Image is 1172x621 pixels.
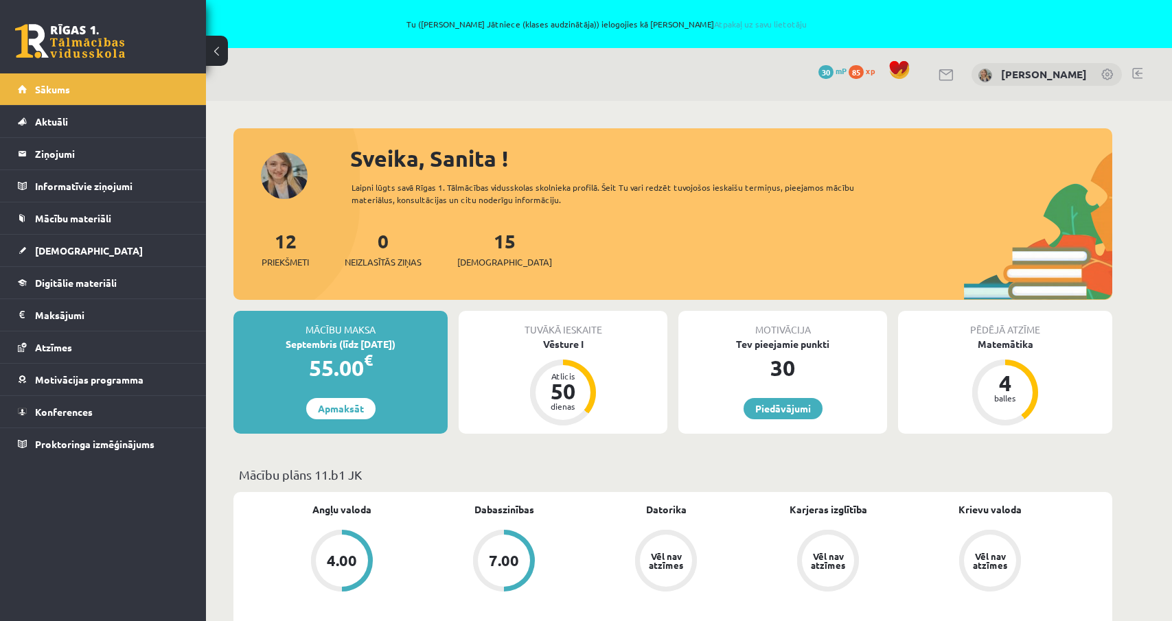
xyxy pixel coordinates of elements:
legend: Ziņojumi [35,138,189,169]
a: Vēl nav atzīmes [747,530,909,594]
a: 7.00 [423,530,585,594]
a: Datorika [646,502,687,517]
div: Vēl nav atzīmes [971,552,1009,570]
img: Sanita Bērziņa [978,69,992,82]
legend: Maksājumi [35,299,189,331]
div: Septembris (līdz [DATE]) [233,337,448,351]
span: Aktuāli [35,115,68,128]
a: Matemātika 4 balles [898,337,1112,427]
span: Sākums [35,83,70,95]
a: Aktuāli [18,106,189,137]
a: Vēl nav atzīmes [585,530,747,594]
div: Mācību maksa [233,311,448,337]
div: Sveika, Sanita ! [350,142,1112,175]
span: Neizlasītās ziņas [345,255,422,269]
div: 7.00 [489,553,519,568]
legend: Informatīvie ziņojumi [35,170,189,202]
span: Motivācijas programma [35,373,143,386]
a: Angļu valoda [312,502,371,517]
div: Tuvākā ieskaite [459,311,667,337]
a: [DEMOGRAPHIC_DATA] [18,235,189,266]
div: Matemātika [898,337,1112,351]
a: Digitālie materiāli [18,267,189,298]
a: Informatīvie ziņojumi [18,170,189,202]
a: [PERSON_NAME] [1001,67,1087,81]
span: [DEMOGRAPHIC_DATA] [457,255,552,269]
a: Mācību materiāli [18,202,189,234]
a: Konferences [18,396,189,427]
a: Sākums [18,73,189,105]
span: [DEMOGRAPHIC_DATA] [35,244,143,257]
div: Vēl nav atzīmes [809,552,847,570]
a: Rīgas 1. Tālmācības vidusskola [15,24,125,58]
div: 50 [542,380,584,402]
a: 15[DEMOGRAPHIC_DATA] [457,229,552,269]
span: Konferences [35,406,93,418]
a: Atzīmes [18,331,189,363]
div: 30 [678,351,887,384]
p: Mācību plāns 11.b1 JK [239,465,1107,484]
a: Apmaksāt [306,398,376,419]
span: xp [866,65,875,76]
span: 85 [849,65,864,79]
a: Dabaszinības [474,502,534,517]
span: Atzīmes [35,341,72,353]
div: Vēl nav atzīmes [647,552,685,570]
span: Priekšmeti [262,255,309,269]
span: Proktoringa izmēģinājums [35,438,154,450]
div: balles [985,394,1026,402]
div: 55.00 [233,351,448,384]
a: Proktoringa izmēģinājums [18,428,189,460]
div: 4.00 [327,553,357,568]
a: Ziņojumi [18,138,189,169]
a: 12Priekšmeti [262,229,309,269]
div: 4 [985,372,1026,394]
span: Mācību materiāli [35,212,111,224]
span: 30 [818,65,834,79]
a: Karjeras izglītība [790,502,867,517]
a: Motivācijas programma [18,364,189,395]
a: Atpakaļ uz savu lietotāju [714,19,807,30]
a: Piedāvājumi [744,398,823,419]
div: Laipni lūgts savā Rīgas 1. Tālmācības vidusskolas skolnieka profilā. Šeit Tu vari redzēt tuvojošo... [352,181,879,206]
div: Pēdējā atzīme [898,311,1112,337]
div: Motivācija [678,311,887,337]
a: 4.00 [261,530,423,594]
a: Maksājumi [18,299,189,331]
span: Tu ([PERSON_NAME] Jātniece (klases audzinātāja)) ielogojies kā [PERSON_NAME] [158,20,1055,28]
a: 85 xp [849,65,882,76]
div: Vēsture I [459,337,667,351]
div: dienas [542,402,584,410]
span: € [364,350,373,370]
a: 0Neizlasītās ziņas [345,229,422,269]
span: Digitālie materiāli [35,277,117,289]
a: Vēl nav atzīmes [909,530,1071,594]
a: Vēsture I Atlicis 50 dienas [459,337,667,427]
span: mP [836,65,847,76]
div: Tev pieejamie punkti [678,337,887,351]
a: 30 mP [818,65,847,76]
div: Atlicis [542,372,584,380]
a: Krievu valoda [958,502,1022,517]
